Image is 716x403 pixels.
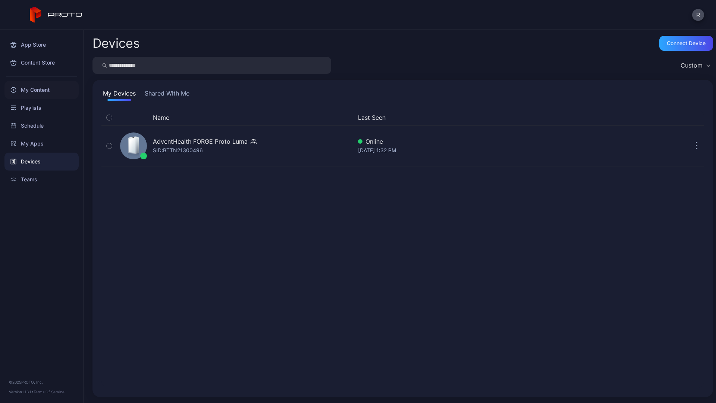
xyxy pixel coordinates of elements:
button: Shared With Me [143,89,191,101]
div: Online [358,137,610,146]
h2: Devices [92,37,140,50]
div: Custom [681,62,703,69]
span: Version 1.13.1 • [9,390,34,394]
button: Connect device [659,36,713,51]
div: SID: BTTN21300496 [153,146,203,155]
a: Schedule [4,117,79,135]
div: AdventHealth FORGE Proto Luma [153,137,248,146]
button: Custom [677,57,713,74]
a: Devices [4,153,79,171]
div: [DATE] 1:32 PM [358,146,610,155]
div: Connect device [667,40,706,46]
a: App Store [4,36,79,54]
a: Playlists [4,99,79,117]
button: Last Seen [358,113,607,122]
a: My Content [4,81,79,99]
button: Name [153,113,169,122]
button: My Devices [101,89,137,101]
a: Content Store [4,54,79,72]
div: Update Device [613,113,680,122]
div: © 2025 PROTO, Inc. [9,379,74,385]
a: My Apps [4,135,79,153]
a: Teams [4,171,79,188]
div: Options [689,113,704,122]
button: R [692,9,704,21]
a: Terms Of Service [34,390,65,394]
